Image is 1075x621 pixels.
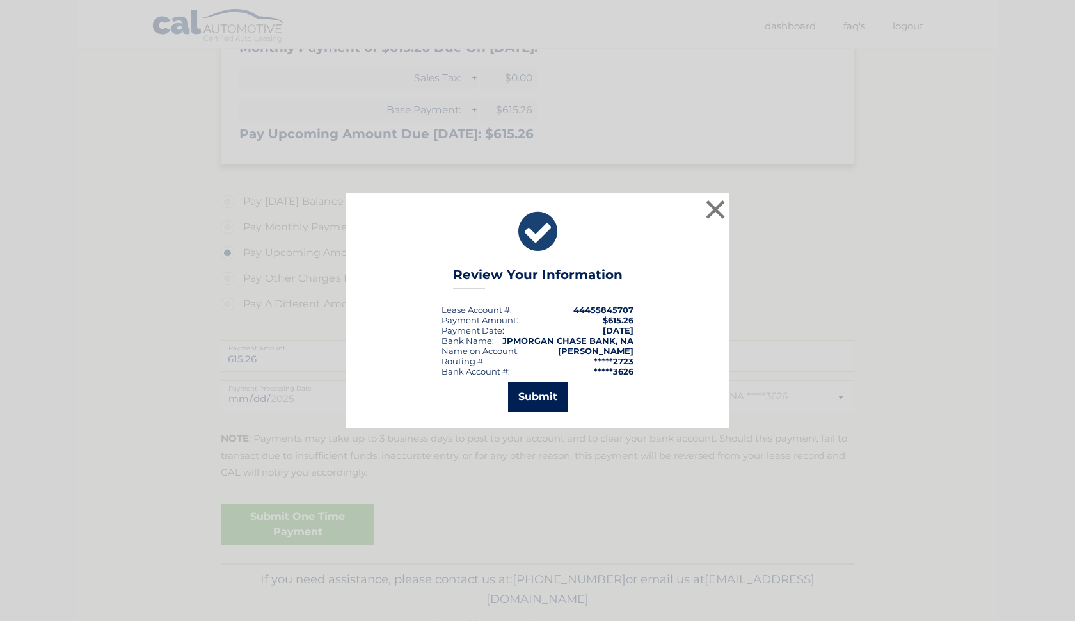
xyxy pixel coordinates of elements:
[453,267,623,289] h3: Review Your Information
[442,325,504,335] div: :
[603,315,633,325] span: $615.26
[502,335,633,346] strong: JPMORGAN CHASE BANK, NA
[442,366,510,376] div: Bank Account #:
[558,346,633,356] strong: [PERSON_NAME]
[703,197,728,222] button: ×
[442,305,512,315] div: Lease Account #:
[508,382,568,412] button: Submit
[603,325,633,335] span: [DATE]
[442,346,519,356] div: Name on Account:
[573,305,633,315] strong: 44455845707
[442,325,502,335] span: Payment Date
[442,315,518,325] div: Payment Amount:
[442,335,494,346] div: Bank Name:
[442,356,485,366] div: Routing #:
